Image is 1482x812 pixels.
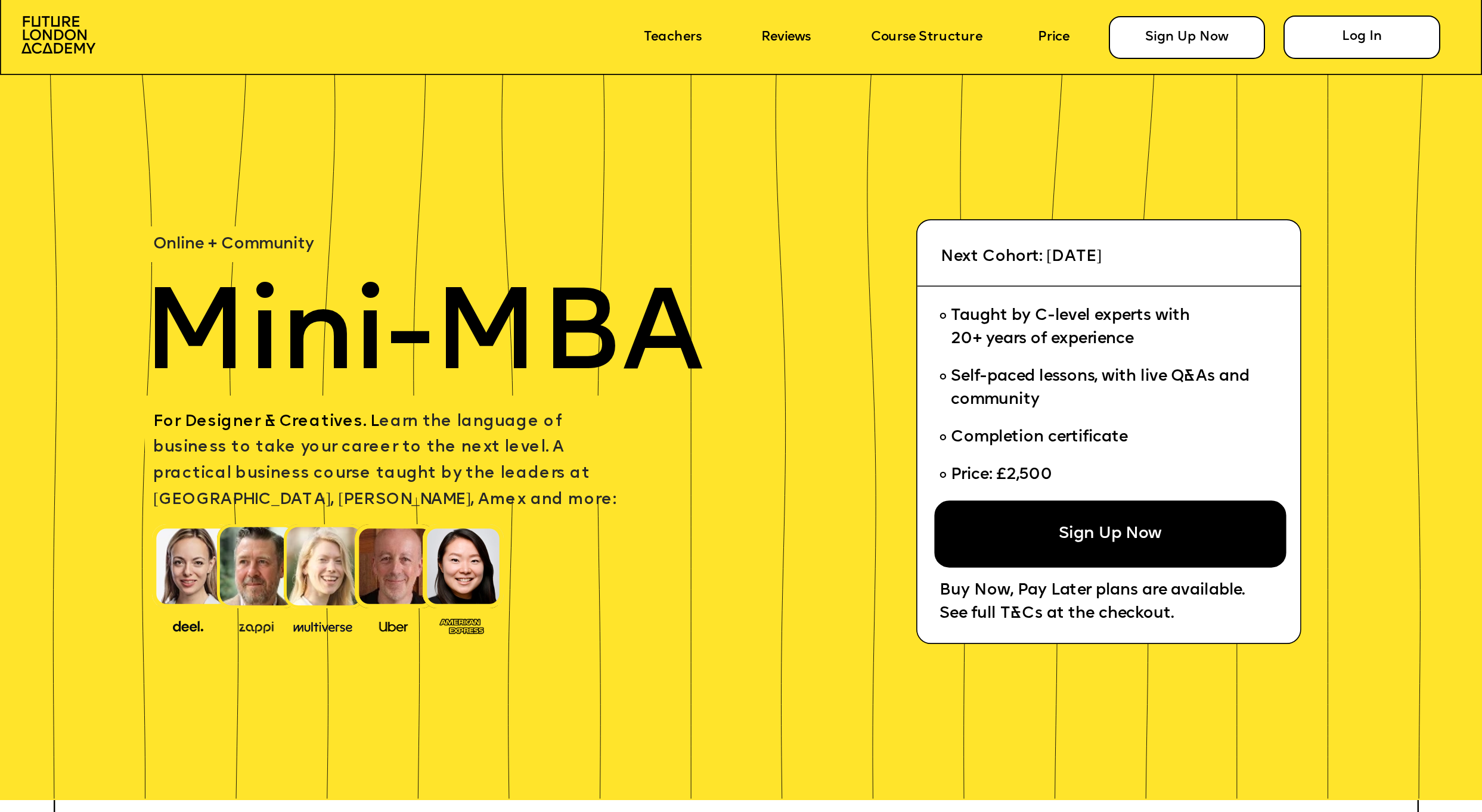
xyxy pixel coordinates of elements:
[940,583,1245,599] span: Buy Now, Pay Later plans are available.
[761,30,811,45] a: Reviews
[153,237,314,253] span: Online + Community
[871,30,982,45] a: Course Structure
[951,467,1052,483] span: Price: £2,500
[951,309,1190,348] span: Taught by C-level experts with 20+ years of experience
[227,617,285,633] img: image-b2f1584c-cbf7-4a77-bbe0-f56ae6ee31f2.png
[940,606,1174,623] span: See full T&Cs at the checkout.
[433,614,491,636] img: image-93eab660-639c-4de6-957c-4ae039a0235a.png
[153,414,379,430] span: For Designer & Creatives. L
[951,369,1253,409] span: Self-paced lessons, with live Q&As and community
[153,414,616,508] span: earn the language of business to take your career to the next level. A practical business course ...
[951,430,1127,446] span: Completion certificate
[365,617,423,633] img: image-99cff0b2-a396-4aab-8550-cf4071da2cb9.png
[142,281,703,397] span: Mini-MBA
[1038,30,1069,45] a: Price
[159,615,217,634] img: image-388f4489-9820-4c53-9b08-f7df0b8d4ae2.png
[21,16,95,54] img: image-aac980e9-41de-4c2d-a048-f29dd30a0068.png
[288,615,358,634] img: image-b7d05013-d886-4065-8d38-3eca2af40620.png
[941,249,1102,265] span: Next Cohort: [DATE]
[644,30,702,45] a: Teachers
